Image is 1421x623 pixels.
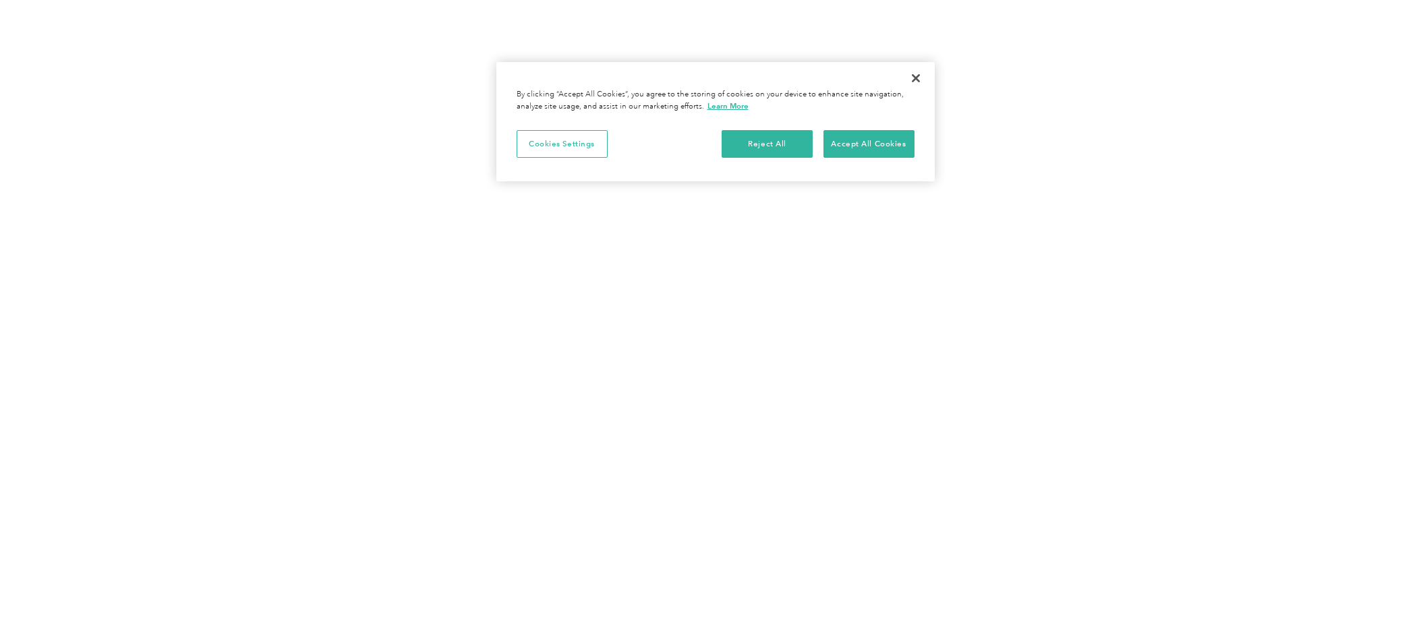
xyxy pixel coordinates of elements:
[517,89,915,113] div: By clicking “Accept All Cookies”, you agree to the storing of cookies on your device to enhance s...
[496,62,935,181] div: Privacy
[823,130,915,158] button: Accept All Cookies
[517,130,608,158] button: Cookies Settings
[901,63,931,93] button: Close
[722,130,813,158] button: Reject All
[707,101,749,111] a: More information about your privacy, opens in a new tab
[496,62,935,181] div: Cookie banner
